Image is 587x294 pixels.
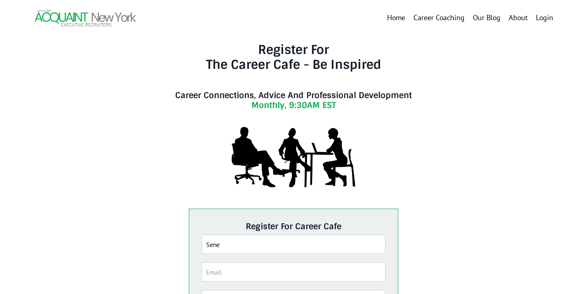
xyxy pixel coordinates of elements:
[536,13,553,22] a: Login
[473,12,500,24] a: Our Blog
[34,8,137,28] img: Header Logo
[202,262,385,282] input: Email
[251,100,336,111] strong: Monthly, 9:30AM EST
[202,235,385,254] input: Full Name
[145,42,443,87] h3: Register For The Career Cafe - Be Inspired
[202,221,385,231] h5: Register For Career Cafe
[175,90,412,101] strong: Career Connections, Advice And Professional Development
[387,12,405,24] a: Home
[509,12,528,24] a: About
[413,12,465,24] a: Career Coaching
